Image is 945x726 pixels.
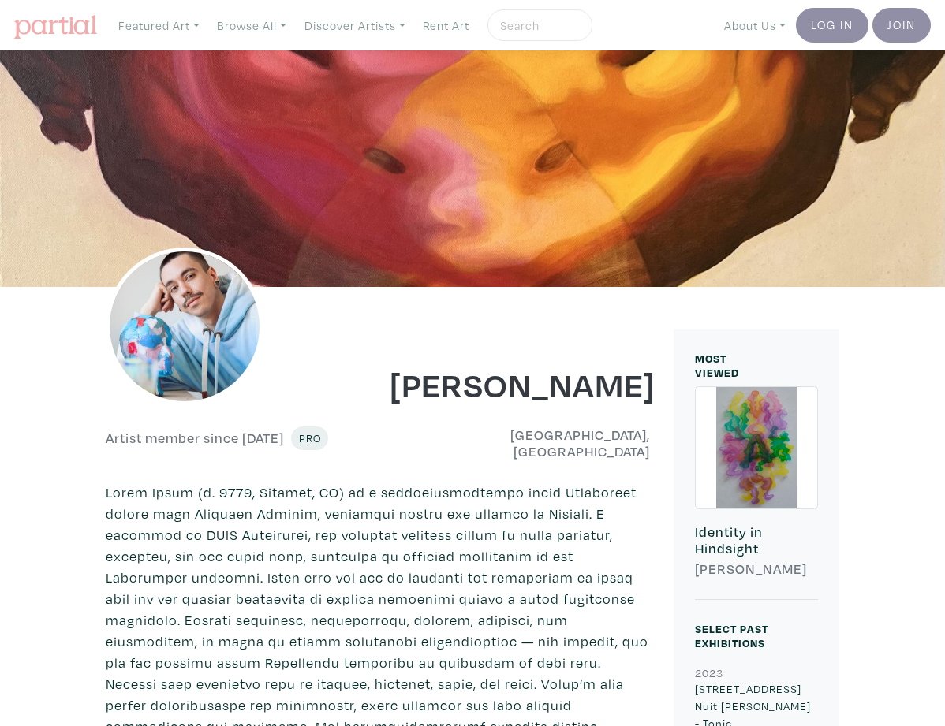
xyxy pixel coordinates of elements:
a: Log In [796,8,868,43]
h1: [PERSON_NAME] [390,363,650,405]
a: Rent Art [416,9,476,42]
h6: [GEOGRAPHIC_DATA], [GEOGRAPHIC_DATA] [390,426,650,460]
h6: Artist member since [DATE] [106,430,284,447]
h6: Identity in Hindsight [695,523,818,557]
a: Browse All [210,9,293,42]
small: 2023 [695,665,723,680]
small: MOST VIEWED [695,351,739,380]
a: About Us [717,9,793,42]
a: Join [872,8,931,43]
img: phpThumb.php [106,248,263,405]
span: Pro [298,430,321,445]
small: Select Past Exhibitions [695,621,768,650]
input: Search [499,16,577,35]
a: Discover Artists [297,9,413,42]
a: Identity in Hindsight [PERSON_NAME] [695,386,818,600]
a: Featured Art [111,9,207,42]
h6: [PERSON_NAME] [695,560,818,578]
